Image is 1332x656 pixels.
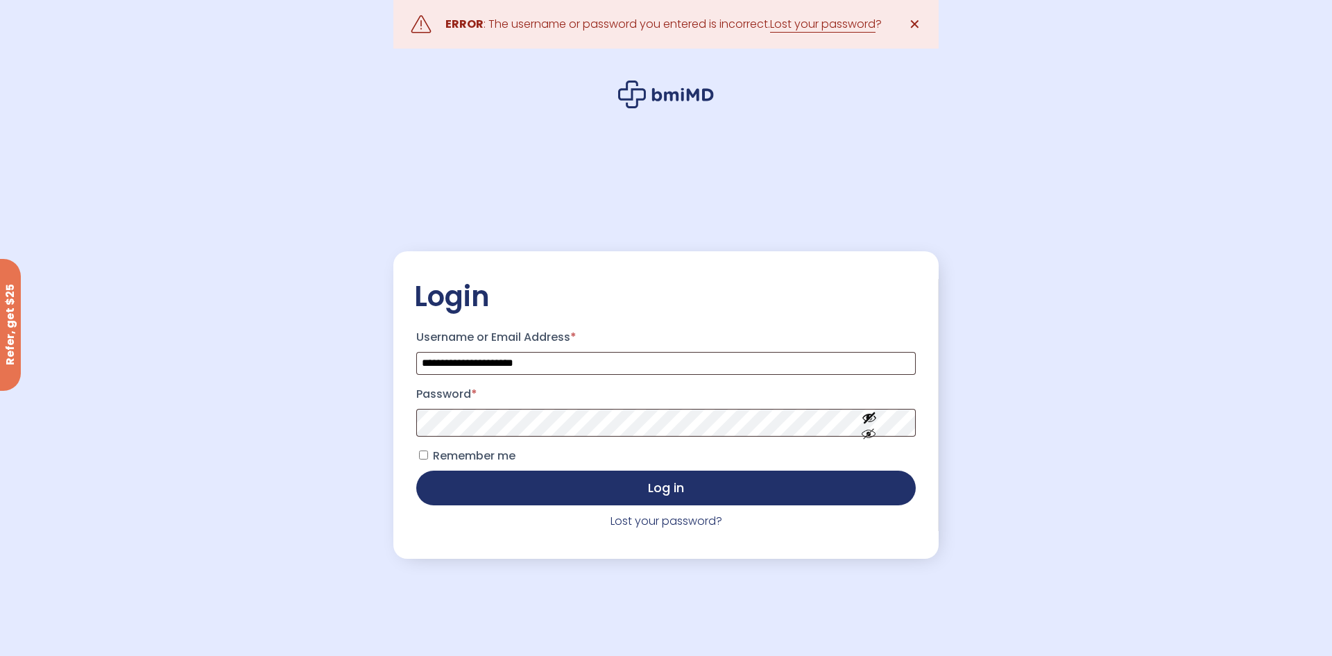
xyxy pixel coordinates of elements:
[416,383,916,405] label: Password
[830,398,908,446] button: Show password
[433,448,515,464] span: Remember me
[909,15,921,34] span: ✕
[770,16,876,33] a: Lost your password
[445,16,484,32] strong: ERROR
[419,451,428,460] input: Remember me
[416,326,916,348] label: Username or Email Address
[416,471,916,505] button: Log in
[610,513,722,529] a: Lost your password?
[414,279,918,314] h2: Login
[900,10,928,38] a: ✕
[445,15,882,34] div: : The username or password you entered is incorrect. ?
